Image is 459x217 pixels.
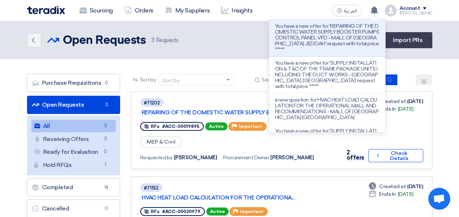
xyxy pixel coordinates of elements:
p: You have a new offer for 'SUPPLY, INSTALLATION & T&C OF THE TRANE PACKAGE UNITS INCLUDING THE DUC... [275,60,379,90]
a: Completed14 [27,178,120,197]
span: RFx [151,124,160,129]
span: Ends In [379,105,396,113]
a: Orders [119,3,159,19]
span: Ends In [379,190,396,198]
h2: Open Requests [63,33,146,48]
span: 0 [101,148,110,156]
span: Sort by [140,76,156,84]
span: MEP & Civil [140,136,182,148]
span: 3 [152,37,154,43]
span: Created at [379,183,406,190]
span: 3 [102,101,111,108]
div: [DATE] [369,105,413,113]
a: Hold RFQs [31,159,116,171]
span: 14 [102,184,111,191]
div: #71202 [144,100,160,105]
span: RFx [151,209,160,214]
a: HVAC HEAT LOAD CALCULATION FOR THE OPERATIONA... [142,194,324,201]
div: [PERSON_NAME] [399,11,432,15]
a: Receiving Offers [31,133,116,145]
div: [DATE] [369,183,423,190]
a: REPAIRING OF THE DOMESTIC WATER SUPPLY BOOSTE... [142,109,324,116]
span: Procurement Owner [223,154,269,161]
span: 0 [102,205,111,212]
a: Purchase Requisitions0 [27,74,120,92]
a: Ready for Evaluation [31,146,116,158]
span: Requests [152,36,179,45]
div: Account [399,5,420,12]
span: 3 [101,135,110,143]
span: #ACC-00019895 [162,124,199,129]
p: a new question for HVAC HEAT LOAD CALCULATION FOR THE OPERATIONAL MALL AND RECOMMENDATIONS - MALL... [275,97,379,121]
span: [PERSON_NAME] [270,154,314,161]
a: Open chat [428,188,450,210]
span: Search [261,76,277,84]
span: 3 [101,122,110,130]
p: You have a new offer for 'REPAIRING OF THE DOMESTIC WATER SUPPLY BOOSTER PUMPS CONTROL PANEL VFD ... [275,23,379,53]
span: Requested by [140,154,172,161]
span: 2 offers [347,149,364,161]
a: Sourcing [74,3,119,19]
a: All [31,120,116,132]
span: 1 [101,161,110,169]
a: Import PRs [383,32,432,48]
div: [DATE] [369,98,423,105]
span: Important [240,209,263,214]
span: Created at [379,98,406,105]
div: Sort by [162,77,180,84]
span: 0 [102,79,111,87]
span: Important [239,124,262,129]
button: Check Details [368,149,423,162]
span: العربية [344,8,357,14]
div: [DATE] [369,190,413,198]
a: My Suppliers [159,3,215,19]
a: Open Requests3 [27,96,120,114]
p: You have a new offer for 'SUPPLY, INSTALLATION & T&C OF THE TRANE PACKAGE UNITS INCLUDING THE DUC... [275,128,379,157]
span: Active [205,122,227,130]
img: Teradix logo [27,6,65,14]
span: #ACC-00020979 [162,209,200,214]
span: [PERSON_NAME] [174,154,217,161]
div: #71152 [144,186,158,190]
a: Insights [215,3,258,19]
span: Active [206,208,229,216]
button: العربية [332,5,362,16]
img: profile_test.png [385,5,397,16]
